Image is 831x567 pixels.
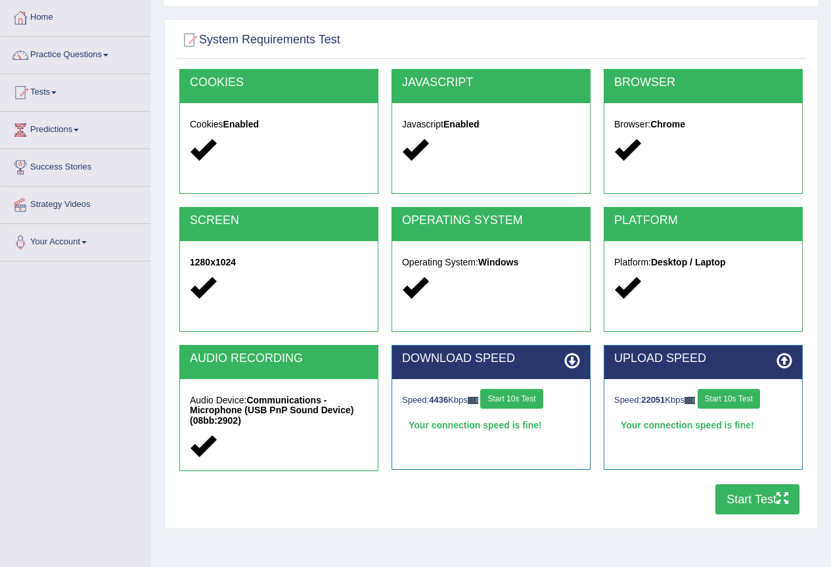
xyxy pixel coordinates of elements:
[1,37,150,70] a: Practice Questions
[402,258,580,267] h5: Operating System:
[429,395,448,405] strong: 4436
[402,120,580,129] h5: Javascript
[468,397,478,404] img: ajax-loader-fb-connection.gif
[685,397,695,404] img: ajax-loader-fb-connection.gif
[402,76,580,89] h2: JAVASCRIPT
[402,389,580,412] div: Speed: Kbps
[614,389,792,412] div: Speed: Kbps
[190,257,236,267] strong: 1280x1024
[402,214,580,227] h2: OPERATING SYSTEM
[402,415,580,435] div: Your connection speed is fine!
[190,76,368,89] h2: COOKIES
[614,120,792,129] h5: Browser:
[1,187,150,219] a: Strategy Videos
[190,396,368,426] h5: Audio Device:
[614,258,792,267] h5: Platform:
[650,119,685,129] strong: Chrome
[1,224,150,257] a: Your Account
[190,214,368,227] h2: SCREEN
[478,257,518,267] strong: Windows
[190,352,368,365] h2: AUDIO RECORDING
[1,112,150,145] a: Predictions
[179,30,340,50] h2: System Requirements Test
[190,395,353,426] strong: Communications - Microphone (USB PnP Sound Device) (08bb:2902)
[614,352,792,365] h2: UPLOAD SPEED
[614,76,792,89] h2: BROWSER
[1,74,150,107] a: Tests
[480,389,543,409] button: Start 10s Test
[443,119,479,129] strong: Enabled
[190,120,368,129] h5: Cookies
[223,119,259,129] strong: Enabled
[715,484,799,514] button: Start Test
[698,389,760,409] button: Start 10s Test
[614,415,792,435] div: Your connection speed is fine!
[402,352,580,365] h2: DOWNLOAD SPEED
[1,149,150,182] a: Success Stories
[641,395,665,405] strong: 22051
[651,257,726,267] strong: Desktop / Laptop
[614,214,792,227] h2: PLATFORM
